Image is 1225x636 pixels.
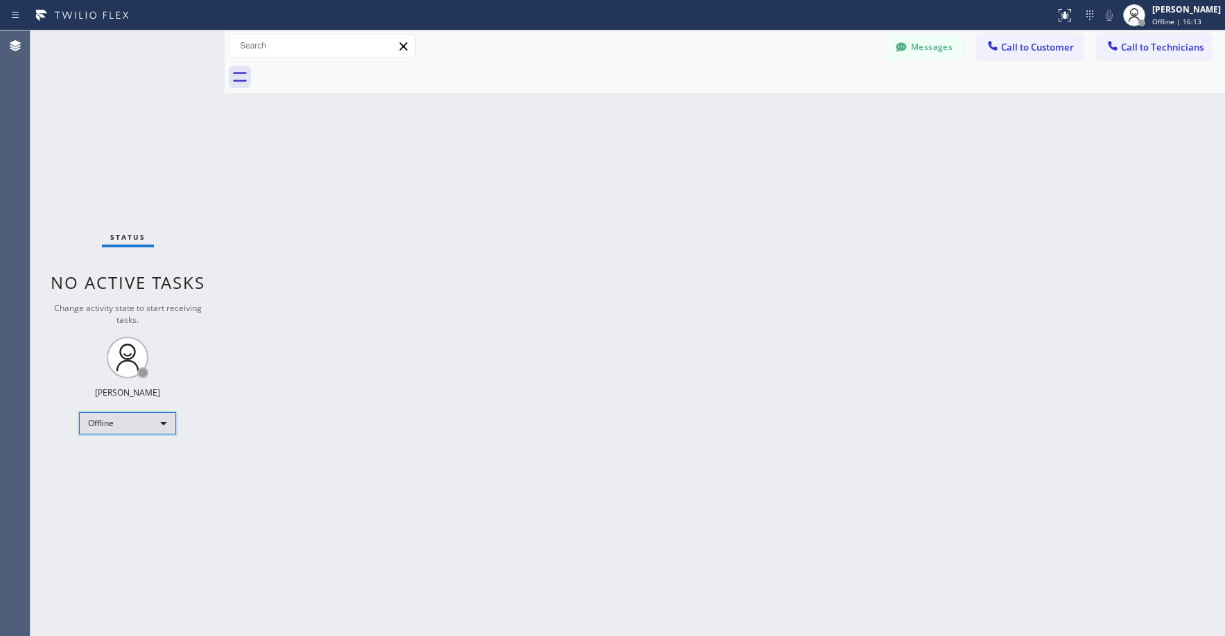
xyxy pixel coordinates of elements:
[51,271,205,294] span: No active tasks
[54,302,202,326] span: Change activity state to start receiving tasks.
[110,232,146,242] span: Status
[887,34,963,60] button: Messages
[1097,34,1211,60] button: Call to Technicians
[1121,41,1204,53] span: Call to Technicians
[1152,17,1201,26] span: Offline | 16:13
[977,34,1083,60] button: Call to Customer
[95,387,160,398] div: [PERSON_NAME]
[1100,6,1119,25] button: Mute
[79,412,176,434] div: Offline
[1001,41,1074,53] span: Call to Customer
[229,35,415,57] input: Search
[1152,3,1221,15] div: [PERSON_NAME]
